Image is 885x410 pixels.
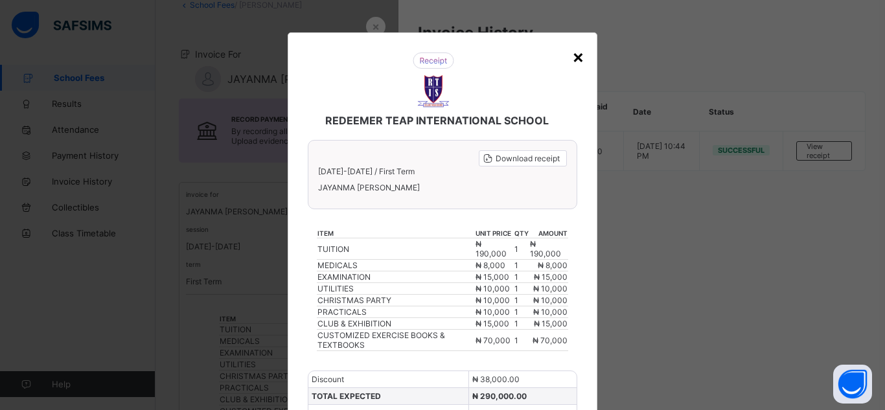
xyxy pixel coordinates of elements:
div: CHRISTMAS PARTY [73,248,548,257]
span: JAYANMA [PERSON_NAME] [318,183,567,192]
td: 1 [514,283,529,295]
span: ₦ 190,000 [476,239,507,258]
td: 1 [660,236,699,247]
span: ₦ 10,000 [476,284,510,293]
span: ₦ 290,000.00 [472,391,527,401]
span: ₦ 38,000.00 [529,315,572,324]
div: EXAMINATION [317,272,474,282]
th: qty [514,229,529,238]
img: REDEEMER TEAP INTERNATIONAL SCHOOL [425,43,457,75]
td: 1 [660,203,699,214]
td: 1 [660,280,699,291]
span: ₦ 38,000.00 [472,374,520,384]
td: 1 [514,295,529,306]
span: ₦ 15,000 [534,319,568,328]
span: ₦ 290,000.00 [529,363,577,372]
span: JAYANMA [PERSON_NAME] [30,149,852,158]
td: 1 [660,225,699,236]
div: UTILITIES [73,237,548,246]
span: Download receipt [496,154,560,163]
span: ₦ 15,000 [534,272,568,282]
span: ₦ 0.00 [529,347,553,356]
th: unit price [549,194,660,203]
img: receipt.26f346b57495a98c98ef9b0bc63aa4d8.svg [413,52,454,69]
th: item [73,194,549,203]
span: Amount Paid [24,363,71,372]
span: Discount [312,374,344,384]
span: ₦ 70,000 [777,281,810,290]
span: ₦ 8,000 [782,215,810,224]
td: 1 [514,306,529,318]
span: ₦ 10,000 [533,295,568,305]
div: PRACTICALS [73,259,548,268]
span: REDEEMER TEAP INTERNATIONAL SCHOOL [325,114,549,127]
td: 1 [660,214,699,225]
td: 1 [660,258,699,269]
span: ₦ 15,000 [777,226,810,235]
span: ₦ 10,000 [777,259,810,268]
span: ₦ 190,000 [773,204,810,213]
div: CHRISTMAS PARTY [317,295,474,305]
td: 1 [660,247,699,258]
td: 1 [514,318,529,330]
img: REDEEMER TEAP INTERNATIONAL SCHOOL [417,75,450,108]
div: EXAMINATION [73,226,548,235]
span: ₦ 10,000 [476,307,510,317]
div: TUITION [73,204,548,213]
th: amount [699,194,810,203]
span: ₦ 70,000 [549,281,582,290]
span: TOTAL EXPECTED [24,331,88,340]
span: REDEEMER TEAP INTERNATIONAL SCHOOL [342,82,547,94]
span: ₦ 290,000.00 [529,331,577,340]
td: 1 [660,269,699,280]
div: TUITION [317,244,474,254]
span: ₦ 70,000 [533,336,568,345]
th: amount [529,229,568,238]
span: ₦ 15,000 [476,272,509,282]
span: ₦ 10,000 [476,295,510,305]
div: CUSTOMIZED EXERCISE BOOKS & TEXTBOOKS [73,281,548,290]
span: Amount Remaining [24,380,92,389]
span: ₦ 10,000 [777,248,810,257]
div: CLUB & EXHIBITION [317,319,474,328]
span: ₦ 10,000 [549,237,582,246]
span: ₦ 10,000 [777,237,810,246]
span: ₦ 190,000 [530,239,561,258]
span: ₦ 10,000 [533,307,568,317]
div: MEDICALS [317,260,474,270]
td: 1 [514,271,529,283]
div: MEDICALS [73,215,548,224]
img: receipt.26f346b57495a98c98ef9b0bc63aa4d8.svg [420,20,462,36]
th: unit price [475,229,514,238]
span: Previously Paid Amount [24,347,109,356]
span: ₦ 8,000 [549,215,577,224]
th: item [317,229,475,238]
td: 1 [514,330,529,351]
span: ₦ 15,000 [549,226,582,235]
td: 1 [514,238,529,260]
span: TOTAL EXPECTED [312,391,381,401]
span: [DATE]-[DATE] / First Term [318,166,415,176]
span: Download receipt [784,121,845,130]
div: × [572,45,584,67]
td: 1 [514,260,529,271]
div: PRACTICALS [317,307,474,317]
span: ₦ 10,000 [549,248,582,257]
span: ₦ 190,000 [549,204,586,213]
div: CUSTOMIZED EXERCISE BOOKS & TEXTBOOKS [317,330,474,350]
span: Discount [24,315,55,324]
button: Open asap [833,365,872,404]
th: qty [660,194,699,203]
span: ₦ 0.00 [529,380,553,389]
span: ₦ 8,000 [538,260,568,270]
span: ₦ 70,000 [476,336,511,345]
span: ₦ 10,000 [549,259,582,268]
div: CLUB & EXHIBITION [73,270,548,279]
span: [DATE]-[DATE] / First Term [30,133,120,142]
div: UTILITIES [317,284,474,293]
span: ₦ 15,000 [549,270,582,279]
span: ₦ 10,000 [533,284,568,293]
span: ₦ 15,000 [476,319,509,328]
span: ₦ 15,000 [777,270,810,279]
span: ₦ 8,000 [476,260,505,270]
